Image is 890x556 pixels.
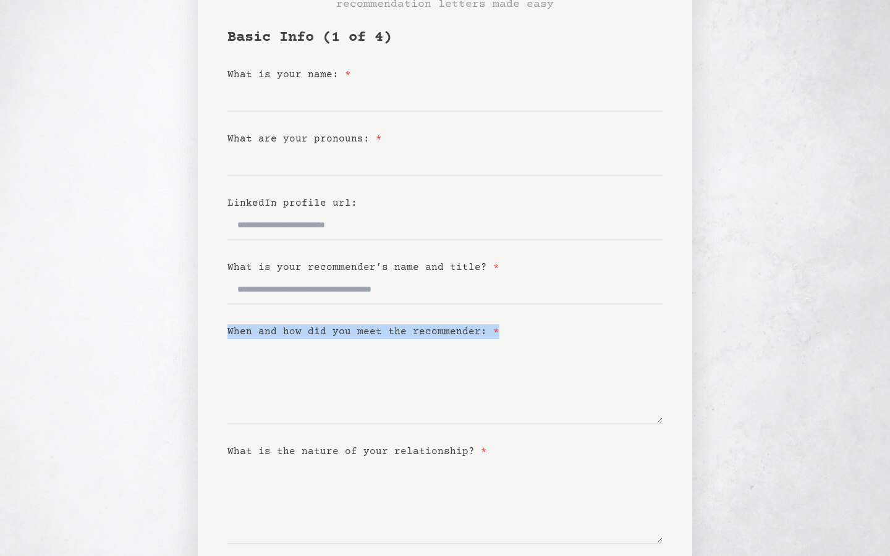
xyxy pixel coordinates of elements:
h1: Basic Info (1 of 4) [227,28,663,48]
label: What is your recommender’s name and title? [227,262,499,273]
label: What is your name: [227,69,351,80]
label: When and how did you meet the recommender: [227,326,499,337]
label: LinkedIn profile url: [227,198,357,209]
label: What is the nature of your relationship? [227,446,487,457]
label: What are your pronouns: [227,133,382,145]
